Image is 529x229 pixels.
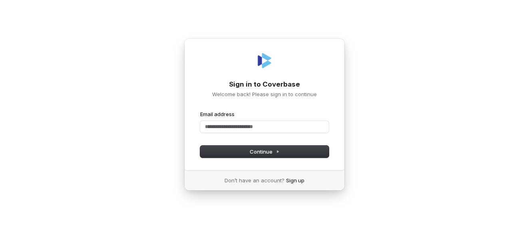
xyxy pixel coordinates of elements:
span: Don’t have an account? [225,177,284,184]
label: Email address [200,111,235,118]
img: Coverbase [255,51,274,70]
a: Sign up [286,177,304,184]
h1: Sign in to Coverbase [200,80,329,89]
span: Continue [250,148,280,155]
button: Continue [200,146,329,158]
p: Welcome back! Please sign in to continue [200,91,329,98]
